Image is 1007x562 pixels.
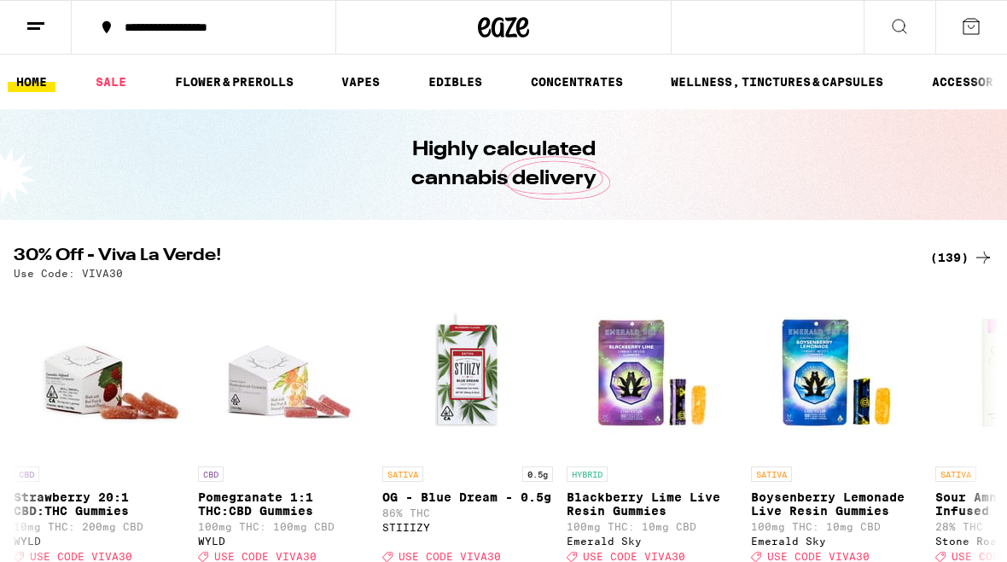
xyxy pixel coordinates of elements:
p: CBD [198,466,224,482]
p: Pomegranate 1:1 THC:CBD Gummies [198,490,369,518]
a: WELLNESS, TINCTURES & CAPSULES [662,72,892,92]
p: OG - Blue Dream - 0.5g [382,490,553,504]
p: SATIVA [935,466,976,482]
p: 86% THC [382,507,553,519]
a: CONCENTRATES [522,72,632,92]
p: Boysenberry Lemonade Live Resin Gummies [751,490,922,518]
a: FLOWER & PREROLLS [166,72,302,92]
p: CBD [14,466,39,482]
img: WYLD - Pomegranate 1:1 THC:CBD Gummies [198,287,369,458]
p: 100mg THC: 10mg CBD [751,521,922,532]
div: WYLD [14,536,184,547]
p: Strawberry 20:1 CBD:THC Gummies [14,490,184,518]
p: SATIVA [382,466,423,482]
span: USE CODE VIVA30 [767,551,870,562]
a: (139) [930,247,993,268]
span: USE CODE VIVA30 [214,551,317,562]
p: 100mg THC: 100mg CBD [198,521,369,532]
a: SALE [87,72,135,92]
p: HYBRID [567,466,608,482]
span: USE CODE VIVA30 [30,551,132,562]
a: EDIBLES [420,72,491,92]
div: STIIIZY [382,522,553,533]
p: 100mg THC: 10mg CBD [567,521,737,532]
h2: 30% Off - Viva La Verde! [14,247,910,268]
p: SATIVA [751,466,792,482]
p: 0.5g [522,466,553,482]
p: Use Code: VIVA30 [14,268,123,279]
a: VAPES [333,72,388,92]
img: Emerald Sky - Blackberry Lime Live Resin Gummies [567,287,737,458]
div: WYLD [198,536,369,547]
p: Blackberry Lime Live Resin Gummies [567,490,737,518]
p: 10mg THC: 200mg CBD [14,521,184,532]
span: USE CODE VIVA30 [583,551,685,562]
span: USE CODE VIVA30 [399,551,501,562]
div: Emerald Sky [751,536,922,547]
h1: Highly calculated cannabis delivery [363,136,644,194]
div: Emerald Sky [567,536,737,547]
img: Emerald Sky - Boysenberry Lemonade Live Resin Gummies [751,287,922,458]
img: STIIIZY - OG - Blue Dream - 0.5g [382,287,553,458]
img: WYLD - Strawberry 20:1 CBD:THC Gummies [14,287,184,458]
a: HOME [8,72,55,92]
